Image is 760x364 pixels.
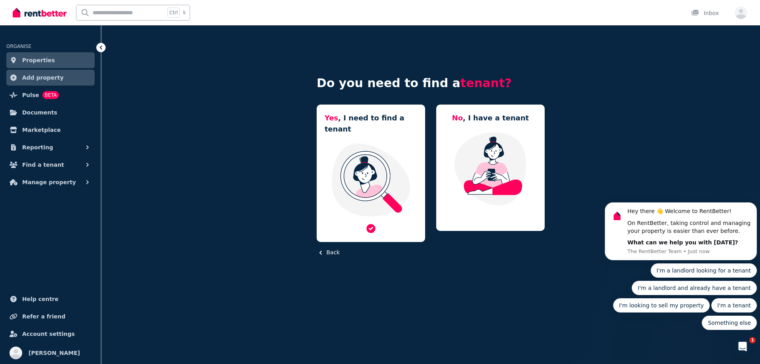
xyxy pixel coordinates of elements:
[460,76,511,90] span: tenant?
[749,337,756,343] span: 1
[6,309,95,324] a: Refer a friend
[6,157,95,173] button: Find a tenant
[22,108,57,117] span: Documents
[167,8,180,18] span: Ctrl
[325,143,417,217] img: I need a tenant
[22,312,65,321] span: Refer a friend
[13,7,66,19] img: RentBetter
[22,160,64,170] span: Find a tenant
[6,44,31,49] span: ORGANISE
[6,122,95,138] a: Marketplace
[22,329,75,339] span: Account settings
[28,348,80,358] span: [PERSON_NAME]
[325,114,338,122] span: Yes
[22,294,59,304] span: Help centre
[317,76,545,90] h4: Do you need to find a
[691,9,719,17] div: Inbox
[6,174,95,190] button: Manage property
[6,105,95,120] a: Documents
[602,195,760,335] iframe: Intercom notifications message
[22,90,39,100] span: Pulse
[6,70,95,86] a: Add property
[42,91,59,99] span: BETA
[6,291,95,307] a: Help centre
[452,112,529,124] h5: , I have a tenant
[733,337,752,356] iframe: Intercom live chat
[22,73,64,82] span: Add property
[325,112,417,135] h5: , I need to find a tenant
[317,248,340,257] button: Back
[22,125,61,135] span: Marketplace
[22,55,55,65] span: Properties
[183,10,186,16] span: k
[444,131,537,206] img: Manage my property
[6,326,95,342] a: Account settings
[22,143,53,152] span: Reporting
[6,87,95,103] a: PulseBETA
[22,177,76,187] span: Manage property
[6,139,95,155] button: Reporting
[452,114,463,122] span: No
[6,52,95,68] a: Properties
